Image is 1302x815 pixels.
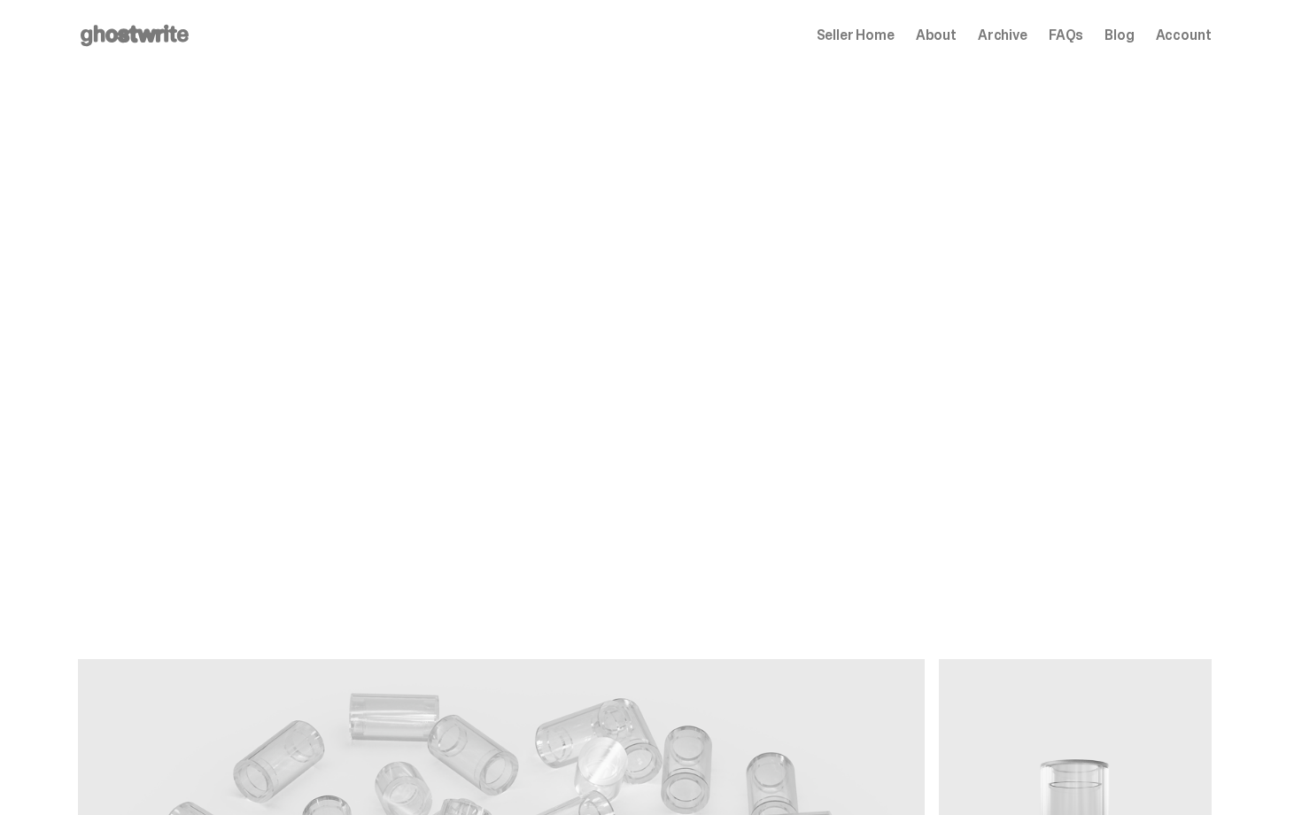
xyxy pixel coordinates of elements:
[1156,28,1212,43] a: Account
[916,28,957,43] a: About
[78,487,539,535] p: This was the first ghostwrite x MLB blind box ever created. The first MLB rookie ghosts. The firs...
[99,406,159,420] span: Archived
[978,28,1027,43] a: Archive
[78,563,234,602] a: View the Recap
[1049,28,1083,43] a: FAQs
[817,28,895,43] a: Seller Home
[1104,28,1134,43] a: Blog
[78,438,539,480] h2: MLB "Game Face"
